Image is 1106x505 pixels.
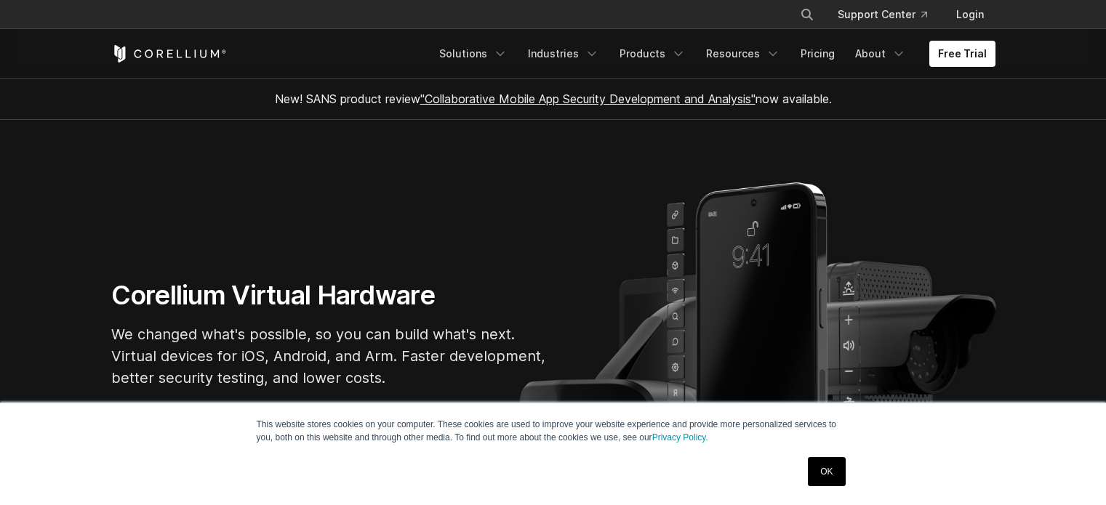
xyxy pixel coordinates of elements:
[111,279,548,312] h1: Corellium Virtual Hardware
[945,1,995,28] a: Login
[826,1,939,28] a: Support Center
[792,41,843,67] a: Pricing
[430,41,516,67] a: Solutions
[929,41,995,67] a: Free Trial
[111,45,227,62] a: Corellium Home
[846,41,915,67] a: About
[652,432,708,443] a: Privacy Policy.
[782,1,995,28] div: Navigation Menu
[611,41,694,67] a: Products
[111,323,548,389] p: We changed what's possible, so you can build what's next. Virtual devices for iOS, Android, and A...
[275,92,832,106] span: New! SANS product review now available.
[794,1,820,28] button: Search
[257,418,850,444] p: This website stores cookies on your computer. These cookies are used to improve your website expe...
[697,41,789,67] a: Resources
[430,41,995,67] div: Navigation Menu
[420,92,756,106] a: "Collaborative Mobile App Security Development and Analysis"
[808,457,845,486] a: OK
[519,41,608,67] a: Industries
